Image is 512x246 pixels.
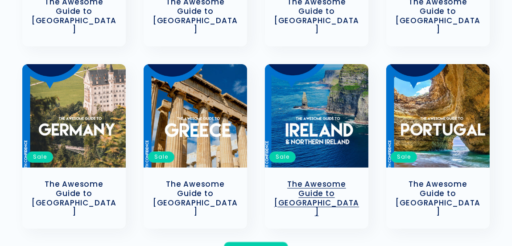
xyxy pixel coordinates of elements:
[395,180,481,217] a: The Awesome Guide to [GEOGRAPHIC_DATA]
[31,180,117,217] a: The Awesome Guide to [GEOGRAPHIC_DATA]
[153,180,238,217] a: The Awesome Guide to [GEOGRAPHIC_DATA]
[274,180,359,217] a: The Awesome Guide to [GEOGRAPHIC_DATA]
